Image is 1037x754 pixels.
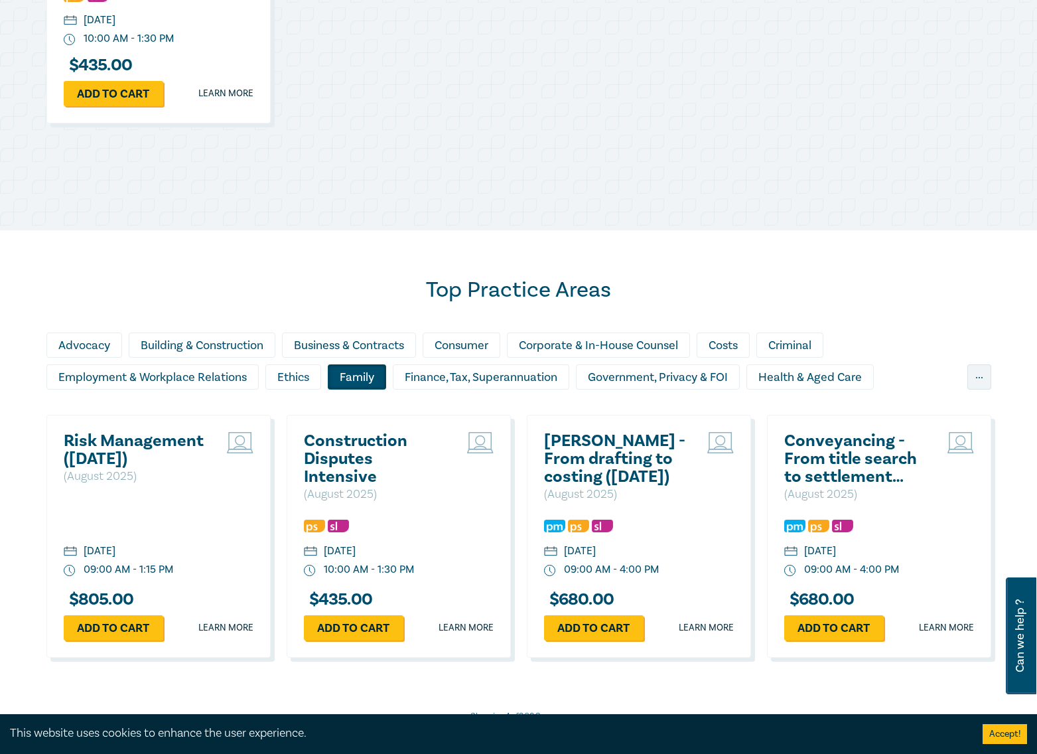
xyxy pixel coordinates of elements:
[564,544,596,559] div: [DATE]
[919,621,974,635] a: Learn more
[630,396,816,421] div: Personal Injury & Medico-Legal
[304,591,373,609] h3: $ 435.00
[564,562,659,577] div: 09:00 AM - 4:00 PM
[198,621,253,635] a: Learn more
[544,565,556,577] img: watch
[265,364,321,390] div: Ethics
[304,486,447,503] p: ( August 2025 )
[46,333,122,358] div: Advocacy
[697,333,750,358] div: Costs
[784,565,796,577] img: watch
[784,486,927,503] p: ( August 2025 )
[64,591,134,609] h3: $ 805.00
[832,520,853,532] img: Substantive Law
[544,432,687,486] a: [PERSON_NAME] - From drafting to costing ([DATE])
[356,396,542,421] div: Litigation & Dispute Resolution
[84,31,174,46] div: 10:00 AM - 1:30 PM
[324,544,356,559] div: [DATE]
[544,591,614,609] h3: $ 680.00
[784,432,927,486] a: Conveyancing - From title search to settlement ([DATE])
[64,56,133,74] h3: $ 435.00
[64,15,77,27] img: calendar
[707,432,734,453] img: Live Stream
[304,565,316,577] img: watch
[679,621,734,635] a: Learn more
[64,432,206,468] a: Risk Management ([DATE])
[84,562,173,577] div: 09:00 AM - 1:15 PM
[10,725,963,742] div: This website uses cookies to enhance the user experience.
[808,520,829,532] img: Professional Skills
[746,364,874,390] div: Health & Aged Care
[423,333,500,358] div: Consumer
[282,333,416,358] div: Business & Contracts
[544,486,687,503] p: ( August 2025 )
[84,544,115,559] div: [DATE]
[592,520,613,532] img: Substantive Law
[507,333,690,358] div: Corporate & In-House Counsel
[328,364,386,390] div: Family
[1014,585,1026,686] span: Can we help ?
[544,546,557,558] img: calendar
[64,565,76,577] img: watch
[784,520,805,532] img: Practice Management & Business Skills
[46,710,991,723] div: Showing 4 of 289 Courses
[328,520,349,532] img: Substantive Law
[967,364,991,390] div: ...
[804,562,899,577] div: 09:00 AM - 4:00 PM
[304,546,317,558] img: calendar
[784,615,884,641] a: Add to cart
[198,87,253,100] a: Learn more
[64,81,163,106] a: Add to cart
[217,396,350,421] div: Intellectual Property
[46,396,210,421] div: Insolvency & Restructuring
[784,591,855,609] h3: $ 680.00
[304,520,325,532] img: Professional Skills
[467,432,494,453] img: Live Stream
[129,333,275,358] div: Building & Construction
[64,468,206,485] p: ( August 2025 )
[46,277,991,303] h2: Top Practice Areas
[804,544,836,559] div: [DATE]
[64,615,163,641] a: Add to cart
[576,364,740,390] div: Government, Privacy & FOI
[439,621,494,635] a: Learn more
[84,13,115,28] div: [DATE]
[64,34,76,46] img: watch
[393,364,569,390] div: Finance, Tax, Superannuation
[227,432,253,453] img: Live Stream
[304,432,447,486] a: Construction Disputes Intensive
[784,546,797,558] img: calendar
[756,333,823,358] div: Criminal
[544,520,565,532] img: Practice Management & Business Skills
[549,396,623,421] div: Migration
[64,546,77,558] img: calendar
[304,615,403,641] a: Add to cart
[324,562,414,577] div: 10:00 AM - 1:30 PM
[568,520,589,532] img: Professional Skills
[983,724,1027,744] button: Accept cookies
[947,432,974,453] img: Live Stream
[46,364,259,390] div: Employment & Workplace Relations
[544,615,644,641] a: Add to cart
